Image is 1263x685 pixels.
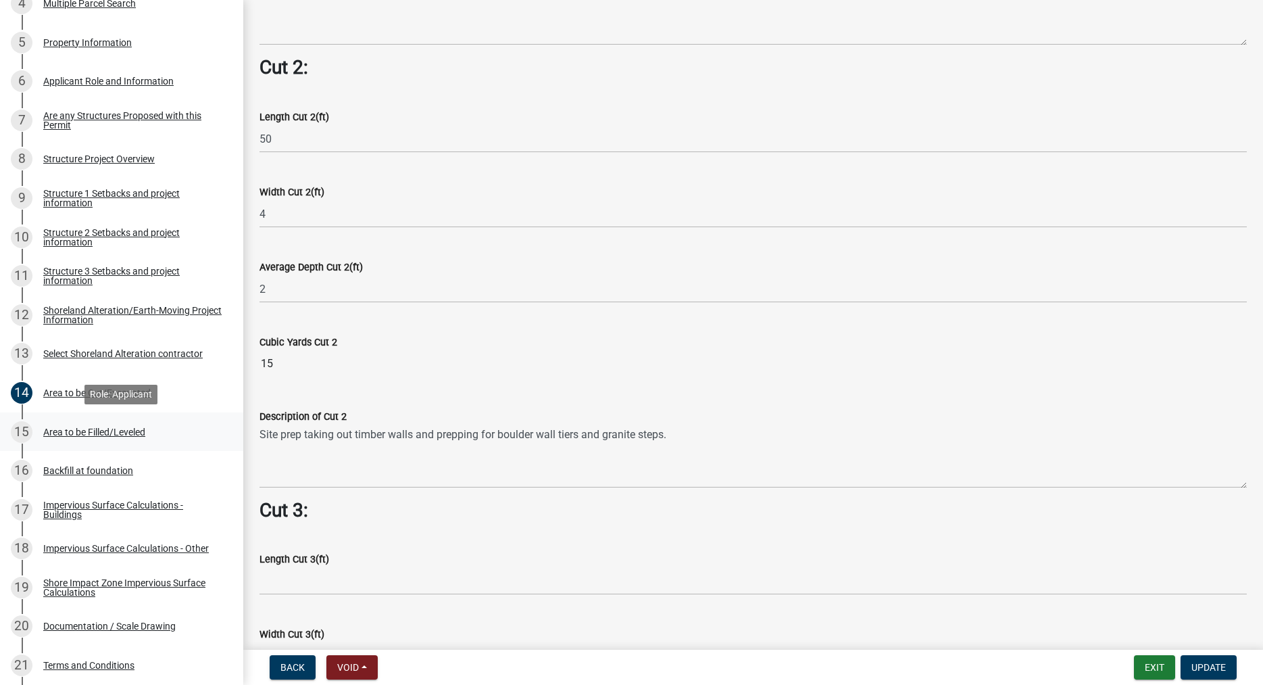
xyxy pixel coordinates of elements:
[270,655,316,680] button: Back
[11,577,32,598] div: 19
[326,655,378,680] button: Void
[43,349,203,358] div: Select Shoreland Alteration contractor
[280,662,305,673] span: Back
[43,306,222,325] div: Shoreland Alteration/Earth-Moving Project Information
[43,154,155,164] div: Structure Project Overview
[11,148,32,170] div: 8
[43,111,222,130] div: Are any Structures Proposed with this Permit
[43,500,222,519] div: Impervious Surface Calculations - Buildings
[43,466,133,475] div: Backfill at foundation
[1191,662,1226,673] span: Update
[11,343,32,364] div: 13
[259,630,324,640] label: Width Cut 3(ft)
[43,38,132,47] div: Property Information
[43,189,222,208] div: Structure 1 Setbacks and project information
[43,266,222,285] div: Structure 3 Setbacks and project information
[259,555,329,565] label: Length Cut 3(ft)
[43,388,151,398] div: Area to be Cut/Excavated
[337,662,359,673] span: Void
[259,188,324,197] label: Width Cut 2(ft)
[11,382,32,404] div: 14
[11,304,32,326] div: 12
[1181,655,1237,680] button: Update
[259,56,308,78] strong: Cut 2:
[43,661,134,670] div: Terms and Conditions
[11,538,32,559] div: 18
[43,578,222,597] div: Shore Impact Zone Impervious Surface Calculations
[259,412,347,422] label: Description of Cut 2
[43,228,222,247] div: Structure 2 Setbacks and project information
[11,110,32,131] div: 7
[11,655,32,676] div: 21
[43,621,176,631] div: Documentation / Scale Drawing
[1134,655,1175,680] button: Exit
[11,421,32,443] div: 15
[11,70,32,92] div: 6
[11,227,32,248] div: 10
[259,113,329,122] label: Length Cut 2(ft)
[259,263,363,273] label: Average Depth Cut 2(ft)
[11,615,32,637] div: 20
[84,385,157,404] div: Role: Applicant
[11,265,32,287] div: 11
[11,499,32,521] div: 17
[259,338,337,348] label: Cubic Yards Cut 2
[11,32,32,53] div: 5
[11,187,32,209] div: 9
[43,427,145,437] div: Area to be Filled/Leveled
[43,76,174,86] div: Applicant Role and Information
[11,460,32,481] div: 16
[43,544,209,553] div: Impervious Surface Calculations - Other
[259,499,308,521] strong: Cut 3:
